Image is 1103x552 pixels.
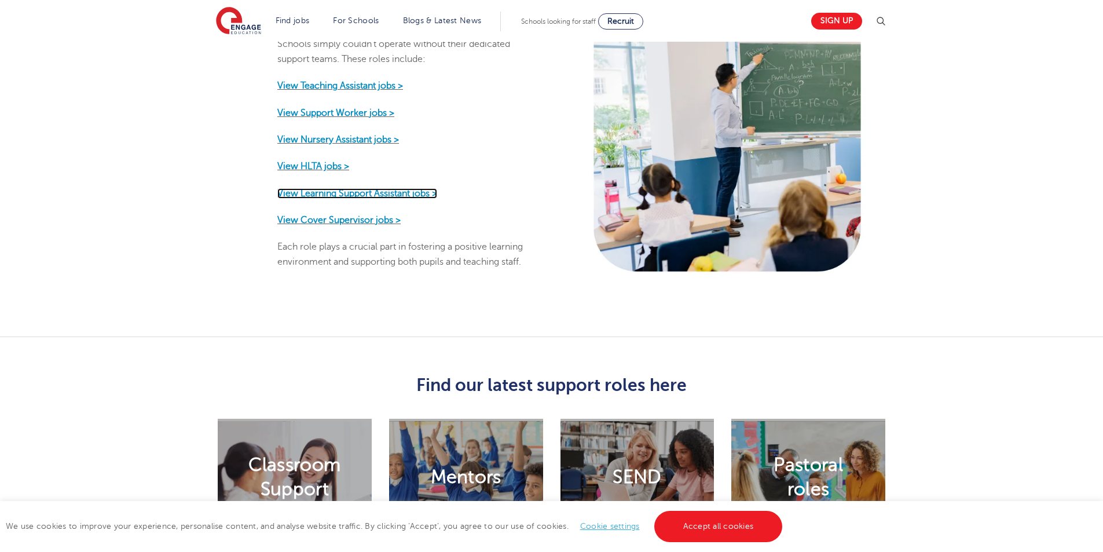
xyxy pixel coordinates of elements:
a: View Support Worker jobs > [277,108,394,118]
h2: Mentors [431,465,501,489]
a: For Schools [333,16,379,25]
a: Blogs & Latest News [403,16,482,25]
a: Sign up [811,13,862,30]
h3: Find our latest support roles here [209,375,894,395]
img: Engage Education [216,7,261,36]
a: View Cover Supervisor jobs > [277,215,401,225]
a: View Learning Support Assistant jobs > [277,188,437,199]
span: Schools looking for staff [521,17,596,25]
a: View HLTA jobs > [277,161,349,171]
a: Recruit [598,13,643,30]
a: Find jobs [276,16,310,25]
a: View Nursery Assistant jobs > [277,134,399,145]
a: View Teaching Assistant jobs > [277,81,403,91]
h2: Pastoral roles [770,453,847,502]
p: Schools simply couldn’t operate without their dedicated support teams. These roles include: [277,36,536,67]
h2: Classroom Support [248,453,340,502]
a: Cookie settings [580,522,640,531]
p: Each role plays a crucial part in fostering a positive learning environment and supporting both p... [277,239,536,270]
h2: SEND [613,465,661,489]
a: Accept all cookies [654,511,783,542]
span: Recruit [607,17,634,25]
span: We use cookies to improve your experience, personalise content, and analyse website traffic. By c... [6,522,785,531]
